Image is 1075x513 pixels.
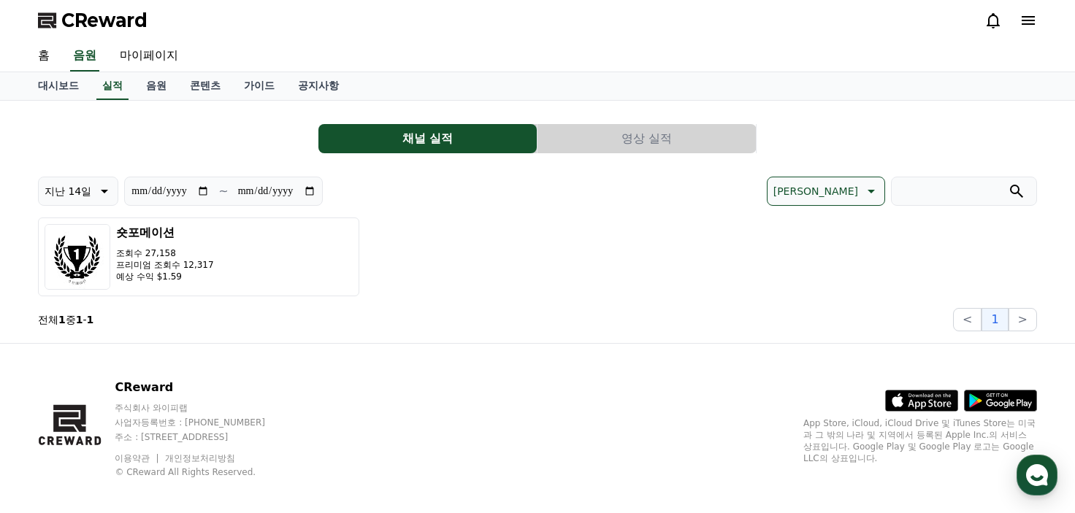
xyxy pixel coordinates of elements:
[286,72,351,100] a: 공지사항
[115,417,293,428] p: 사업자등록번호 : [PHONE_NUMBER]
[116,259,214,271] p: 프리미엄 조회수 12,317
[134,72,178,100] a: 음원
[45,224,110,290] img: 숏포메이션
[46,414,55,425] span: 홈
[38,217,359,296] button: 숏포메이션 조회수 27,158 프리미엄 조회수 12,317 예상 수익 $1.59
[87,314,94,325] strong: 1
[773,181,858,201] p: [PERSON_NAME]
[803,417,1037,464] p: App Store, iCloud, iCloud Drive 및 iTunes Store는 미국과 그 밖의 나라 및 지역에서 등록된 Apple Inc.의 서비스 상표입니다. Goo...
[178,72,232,100] a: 콘텐츠
[38,177,118,206] button: 지난 14일
[116,247,214,259] p: 조회수 27,158
[4,392,96,428] a: 홈
[70,41,99,72] a: 음원
[953,308,982,331] button: <
[26,72,91,100] a: 대시보드
[767,177,885,206] button: [PERSON_NAME]
[115,453,161,463] a: 이용약관
[26,41,61,72] a: 홈
[537,124,756,153] button: 영상 실적
[982,308,1008,331] button: 1
[318,124,537,153] a: 채널 실적
[115,402,293,414] p: 주식회사 와이피랩
[1009,308,1037,331] button: >
[38,9,148,32] a: CReward
[134,414,151,426] span: 대화
[96,72,129,100] a: 실적
[165,453,235,463] a: 개인정보처리방침
[38,312,93,327] p: 전체 중 -
[45,181,91,201] p: 지난 14일
[537,124,757,153] a: 영상 실적
[108,41,190,72] a: 마이페이지
[116,224,214,242] h3: 숏포메이션
[232,72,286,100] a: 가이드
[61,9,148,32] span: CReward
[96,392,188,428] a: 대화
[226,414,243,425] span: 설정
[218,182,228,200] p: ~
[188,392,280,428] a: 설정
[115,431,293,443] p: 주소 : [STREET_ADDRESS]
[115,466,293,478] p: © CReward All Rights Reserved.
[116,271,214,282] p: 예상 수익 $1.59
[115,379,293,396] p: CReward
[76,314,83,325] strong: 1
[318,124,537,153] button: 채널 실적
[58,314,66,325] strong: 1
